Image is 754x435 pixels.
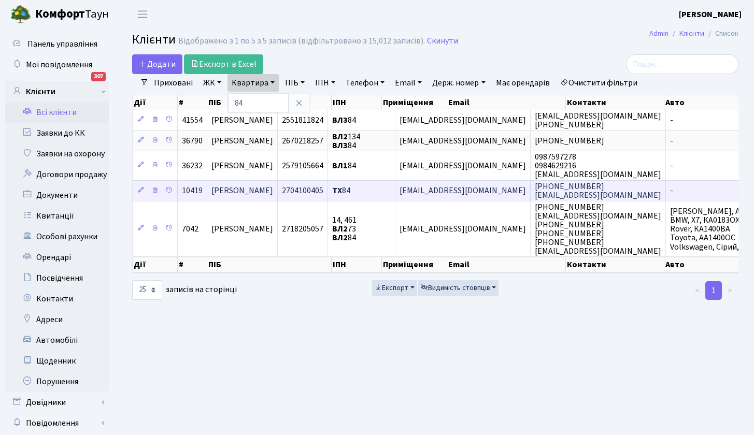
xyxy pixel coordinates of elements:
nav: breadcrumb [634,23,754,45]
a: Щоденник [5,351,109,371]
span: 10419 [182,185,203,197]
th: Дії [133,95,178,110]
li: Список [704,28,738,39]
a: Додати [132,54,182,74]
span: [EMAIL_ADDRESS][DOMAIN_NAME] [400,185,526,197]
b: ВЛ2 [332,223,348,235]
button: Експорт [372,280,417,296]
th: ПІБ [207,257,332,272]
a: ЖК [199,74,225,92]
span: [EMAIL_ADDRESS][DOMAIN_NAME] [PHONE_NUMBER] [535,110,661,130]
a: Договори продажу [5,164,109,185]
span: 2718205057 [282,223,323,235]
b: ВЛ3 [332,140,348,151]
label: записів на сторінці [132,280,237,300]
span: 84 [332,160,356,171]
th: # [178,95,207,110]
span: - [670,160,673,171]
span: [PERSON_NAME] [211,223,273,235]
a: Мої повідомлення307 [5,54,109,75]
th: # [178,257,207,272]
span: 2579105664 [282,160,323,171]
span: [EMAIL_ADDRESS][DOMAIN_NAME] [400,160,526,171]
span: 2704100405 [282,185,323,197]
a: Довідники [5,392,109,413]
a: Документи [5,185,109,206]
div: 307 [91,72,106,81]
span: 0987597278 0984629216 [EMAIL_ADDRESS][DOMAIN_NAME] [535,151,661,180]
span: [PERSON_NAME] [211,135,273,147]
a: Квитанції [5,206,109,226]
div: Відображено з 1 по 5 з 5 записів (відфільтровано з 15,012 записів). [178,36,425,46]
a: ПІБ [281,74,309,92]
th: ІПН [332,95,382,110]
b: ВЛ1 [332,160,348,171]
th: Приміщення [382,257,448,272]
a: Має орендарів [492,74,554,92]
th: Контакти [566,95,665,110]
span: - [670,135,673,147]
span: 2551811824 [282,114,323,126]
span: 41554 [182,114,203,126]
a: Орендарі [5,247,109,268]
span: 134 84 [332,131,360,151]
span: 14, 461 73 84 [332,214,357,243]
a: Посвідчення [5,268,109,288]
a: Admin [649,28,668,39]
a: Експорт в Excel [184,54,263,74]
span: [PHONE_NUMBER] [535,135,604,147]
a: Скинути [427,36,458,46]
th: ІПН [332,257,382,272]
b: ВЛ2 [332,233,348,244]
a: Телефон [342,74,389,92]
a: Автомобілі [5,330,109,351]
th: Контакти [566,257,665,272]
a: Контакти [5,288,109,309]
a: Особові рахунки [5,226,109,247]
span: [EMAIL_ADDRESS][DOMAIN_NAME] [400,135,526,147]
span: 84 [332,185,350,197]
span: Панель управління [27,38,97,50]
span: Клієнти [132,31,176,49]
span: 7042 [182,223,198,235]
th: Приміщення [382,95,448,110]
b: Комфорт [35,6,85,22]
span: - [670,114,673,126]
button: Видимість стовпців [418,280,499,296]
a: Панель управління [5,34,109,54]
a: Порушення [5,371,109,392]
a: Клієнти [679,28,704,39]
th: Email [447,95,565,110]
a: 1 [705,281,722,300]
b: ВЛ2 [332,131,348,142]
span: [PHONE_NUMBER] [EMAIL_ADDRESS][DOMAIN_NAME] [PHONE_NUMBER] [PHONE_NUMBER] [PHONE_NUMBER] [EMAIL_A... [535,201,661,257]
input: Пошук... [626,54,738,74]
span: Додати [139,59,176,70]
span: [PHONE_NUMBER] [EMAIL_ADDRESS][DOMAIN_NAME] [535,181,661,201]
span: [PERSON_NAME] [211,160,273,171]
span: [PERSON_NAME] [211,114,273,126]
a: ІПН [311,74,339,92]
span: Таун [35,6,109,23]
img: logo.png [10,4,31,25]
span: Експорт [375,283,408,293]
span: Мої повідомлення [26,59,92,70]
select: записів на сторінці [132,280,162,300]
a: [PERSON_NAME] [679,8,742,21]
a: Всі клієнти [5,102,109,123]
a: Адреси [5,309,109,330]
th: Email [447,257,565,272]
span: [EMAIL_ADDRESS][DOMAIN_NAME] [400,114,526,126]
a: Приховані [150,74,197,92]
a: Заявки на охорону [5,143,109,164]
span: 84 [332,114,356,126]
span: 36232 [182,160,203,171]
th: ПІБ [207,95,332,110]
th: Дії [133,257,178,272]
a: Квартира [227,74,279,92]
a: Очистити фільтри [556,74,642,92]
b: [PERSON_NAME] [679,9,742,20]
span: [EMAIL_ADDRESS][DOMAIN_NAME] [400,223,526,235]
span: - [670,185,673,197]
a: Клієнти [5,81,109,102]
